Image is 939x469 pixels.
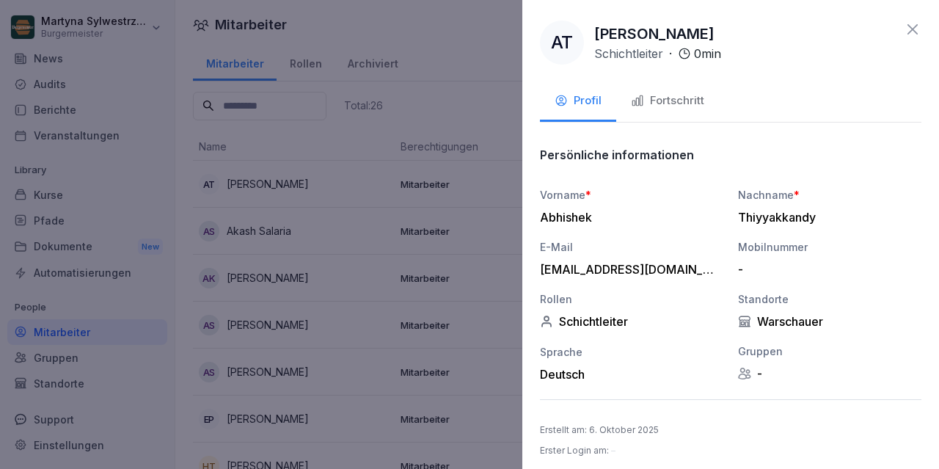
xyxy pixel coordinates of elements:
[540,314,723,329] div: Schichtleiter
[738,187,921,203] div: Nachname
[540,148,694,162] p: Persönliche informationen
[540,344,723,360] div: Sprache
[738,262,914,277] div: -
[540,262,716,277] div: [EMAIL_ADDRESS][DOMAIN_NAME]
[540,291,723,307] div: Rollen
[540,210,716,225] div: Abhishek
[555,92,602,109] div: Profil
[540,187,723,203] div: Vorname
[540,82,616,122] button: Profil
[616,82,719,122] button: Fortschritt
[540,423,659,437] p: Erstellt am : 6. Oktober 2025
[738,291,921,307] div: Standorte
[540,21,584,65] div: AT
[594,45,663,62] p: Schichtleiter
[540,239,723,255] div: E-Mail
[738,210,914,225] div: Thiyyakkandy
[631,92,704,109] div: Fortschritt
[594,45,721,62] div: ·
[540,444,615,457] p: Erster Login am :
[738,239,921,255] div: Mobilnummer
[738,314,921,329] div: Warschauer
[540,367,723,382] div: Deutsch
[594,23,715,45] p: [PERSON_NAME]
[738,343,921,359] div: Gruppen
[694,45,721,62] p: 0 min
[738,366,921,381] div: -
[611,445,615,456] span: –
